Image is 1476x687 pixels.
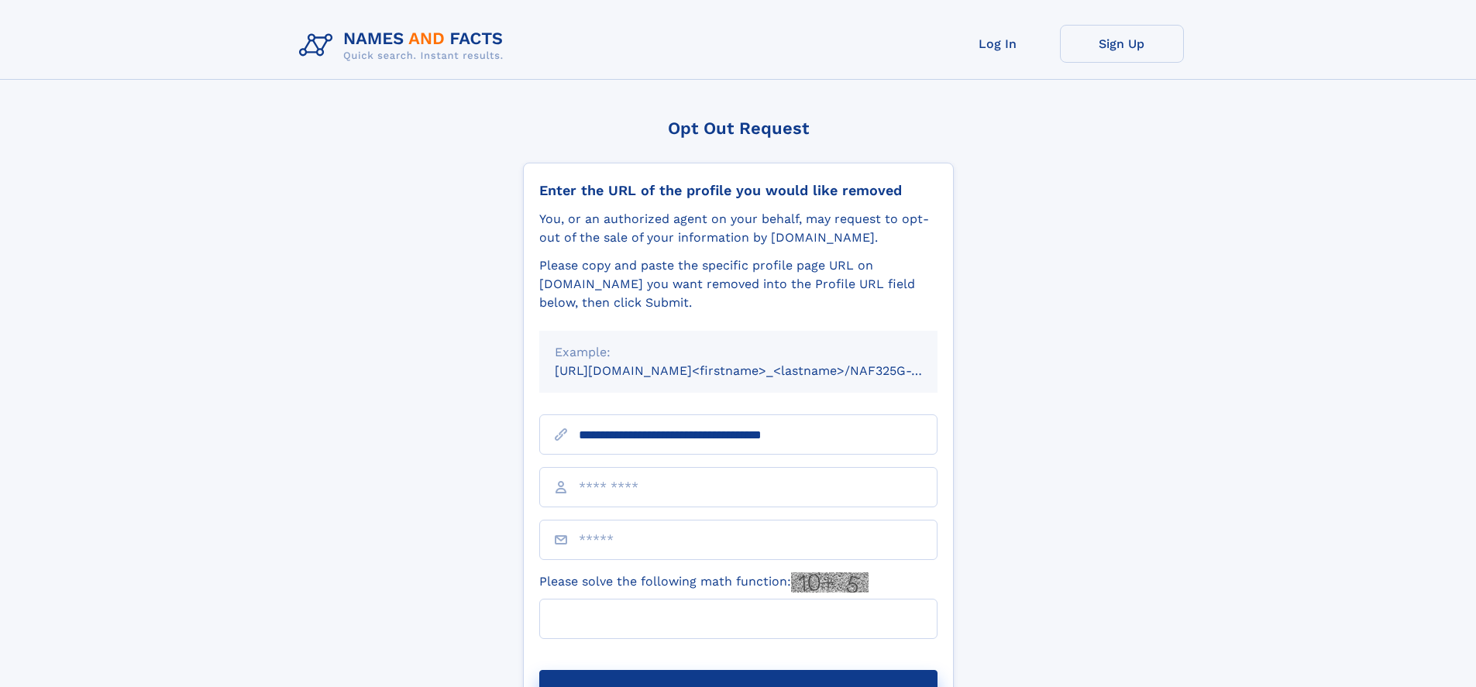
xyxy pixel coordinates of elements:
div: You, or an authorized agent on your behalf, may request to opt-out of the sale of your informatio... [539,210,938,247]
div: Example: [555,343,922,362]
img: Logo Names and Facts [293,25,516,67]
small: [URL][DOMAIN_NAME]<firstname>_<lastname>/NAF325G-xxxxxxxx [555,363,967,378]
a: Sign Up [1060,25,1184,63]
div: Enter the URL of the profile you would like removed [539,182,938,199]
div: Please copy and paste the specific profile page URL on [DOMAIN_NAME] you want removed into the Pr... [539,256,938,312]
div: Opt Out Request [523,119,954,138]
label: Please solve the following math function: [539,572,869,593]
a: Log In [936,25,1060,63]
